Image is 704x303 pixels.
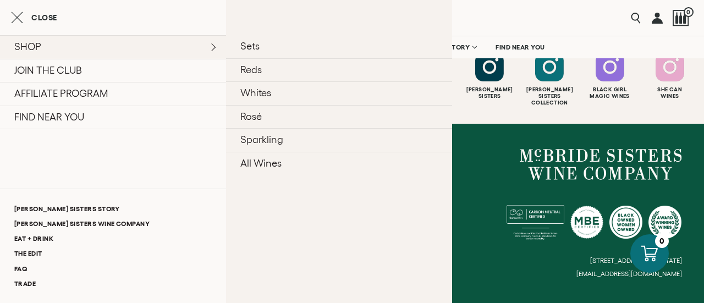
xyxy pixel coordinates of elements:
button: Close cart [11,11,57,24]
a: OUR STORY [425,36,483,58]
a: Sparkling [226,128,452,152]
a: All Wines [226,152,452,175]
a: Whites [226,81,452,105]
span: 0 [684,7,694,17]
a: Rosé [226,105,452,129]
a: Follow SHE CAN Wines on Instagram She CanWines [641,53,698,100]
a: Follow Black Girl Magic Wines on Instagram Black GirlMagic Wines [581,53,639,100]
span: Close [31,14,57,21]
small: [STREET_ADDRESS][US_STATE] [590,257,682,264]
span: FIND NEAR YOU [496,43,545,51]
div: 0 [655,234,669,248]
small: [EMAIL_ADDRESS][DOMAIN_NAME] [576,270,682,278]
a: Follow McBride Sisters Collection on Instagram [PERSON_NAME] SistersCollection [521,53,578,106]
a: FIND NEAR YOU [488,36,552,58]
div: [PERSON_NAME] Sisters Collection [521,86,578,106]
a: Reds [226,58,452,82]
a: McBride Sisters Wine Company [520,149,682,180]
a: Follow McBride Sisters on Instagram [PERSON_NAME]Sisters [461,53,518,100]
div: [PERSON_NAME] Sisters [461,86,518,100]
a: Sets [226,35,452,58]
div: Black Girl Magic Wines [581,86,639,100]
div: She Can Wines [641,86,698,100]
